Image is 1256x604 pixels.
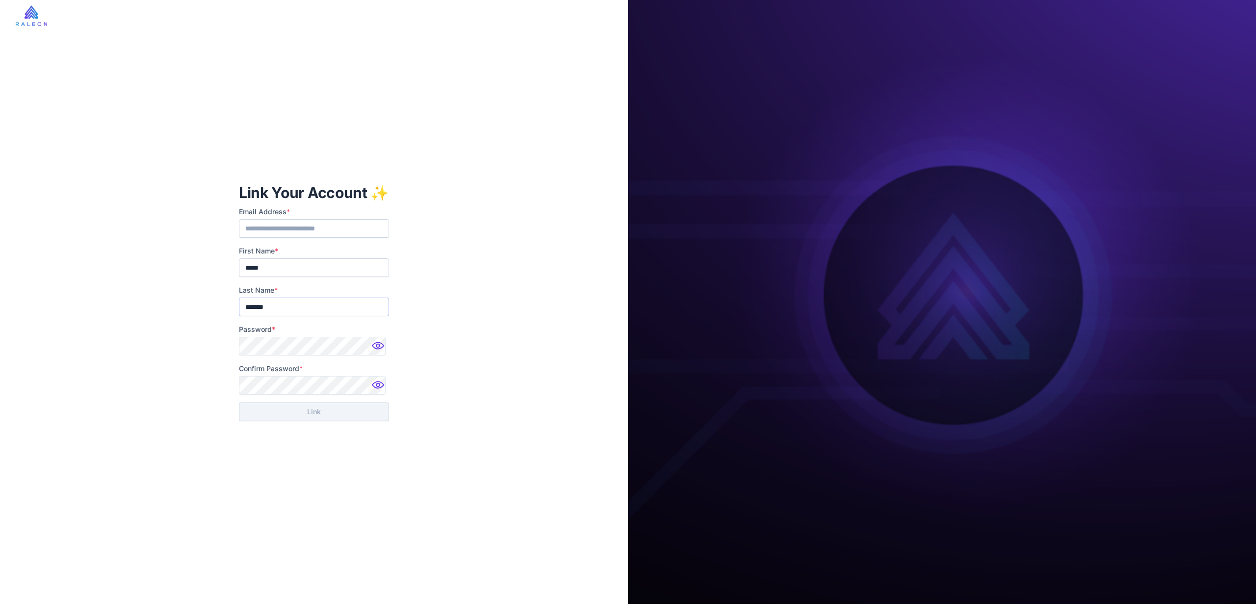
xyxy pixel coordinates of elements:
h1: Link Your Account ✨ [239,183,389,202]
button: Link [239,403,389,421]
img: Password hidden [369,378,389,398]
label: Last Name [239,285,389,296]
label: Confirm Password [239,363,389,374]
img: Password hidden [369,339,389,358]
label: First Name [239,246,389,256]
img: raleon-logo-whitebg.9aac0268.jpg [16,5,47,26]
label: Email Address [239,206,389,217]
label: Password [239,324,389,335]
